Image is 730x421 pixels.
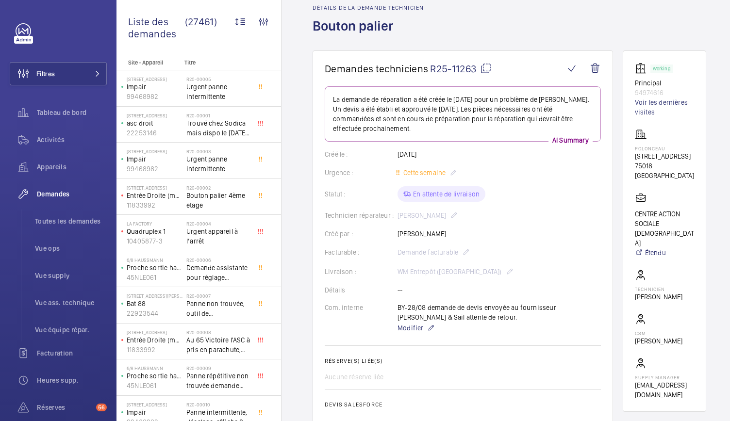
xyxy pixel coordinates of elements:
h2: R20-00008 [186,329,250,335]
span: Vue équipe répar. [35,325,107,335]
p: Impair [127,407,182,417]
p: Site - Appareil [116,59,181,66]
p: CSM [635,330,682,336]
p: asc droit [127,118,182,128]
h2: R20-00005 [186,76,250,82]
button: Filtres [10,62,107,85]
p: La Factory [127,221,182,227]
p: 45NLE061 [127,273,182,282]
p: 99468982 [127,164,182,174]
span: Panne répétitive non trouvée demande assistance expert technique [186,371,250,390]
span: Urgent panne intermittente [186,154,250,174]
p: 75018 [GEOGRAPHIC_DATA] [635,161,694,180]
span: 56 [96,404,107,411]
span: Activités [37,135,107,145]
span: Vue ops [35,243,107,253]
h2: R20-00007 [186,293,250,299]
p: [STREET_ADDRESS][PERSON_NAME] [127,293,182,299]
p: 45NLE061 [127,381,182,390]
span: Toutes les demandes [35,216,107,226]
span: Vue ass. technique [35,298,107,308]
span: Demandes [37,189,107,199]
span: Filtres [36,69,55,79]
h2: R20-00006 [186,257,250,263]
h2: R20-00009 [186,365,250,371]
span: Bouton palier 4ème etage [186,191,250,210]
h2: R20-00001 [186,113,250,118]
span: Liste des demandes [128,16,185,40]
p: 22253146 [127,128,182,138]
span: Urgent appareil à l’arrêt [186,227,250,246]
p: [EMAIL_ADDRESS][DOMAIN_NAME] [635,380,694,400]
span: Réserves [37,403,92,412]
p: [STREET_ADDRESS] [127,185,182,191]
p: Bat 88 [127,299,182,308]
span: Panne non trouvée, outil de déverouillouge impératif pour le diagnostic [186,299,250,318]
p: Proche sortie hall Pelletier [127,263,182,273]
p: 11833992 [127,345,182,355]
p: Supply manager [635,374,694,380]
p: [PERSON_NAME] [635,336,682,346]
h2: Devis Salesforce [325,401,601,408]
p: Impair [127,154,182,164]
span: Trouvé chez Sodica mais dispo le [DATE] [URL][DOMAIN_NAME] [186,118,250,138]
span: Urgent panne intermittente [186,82,250,101]
h2: R20-00002 [186,185,250,191]
span: Demande assistante pour réglage d'opérateurs porte cabine double accès [186,263,250,282]
p: Entrée Droite (monte-charge) [127,335,182,345]
p: 94974616 [635,88,694,97]
p: 11833992 [127,200,182,210]
a: Étendu [635,248,694,258]
h2: Réserve(s) liée(s) [325,357,601,364]
p: [STREET_ADDRESS] [127,113,182,118]
h2: Détails de la demande technicien [313,4,424,11]
p: Principal [635,78,694,88]
span: Facturation [37,348,107,358]
p: Entrée Droite (monte-charge) [127,191,182,200]
p: Impair [127,82,182,92]
h2: R20-00003 [186,148,250,154]
span: Vue supply [35,271,107,280]
span: Tableau de bord [37,108,107,117]
span: Modifier [398,323,423,333]
p: Proche sortie hall Pelletier [127,371,182,381]
p: [STREET_ADDRESS] [127,329,182,335]
span: Appareils [37,162,107,172]
p: 10405877-3 [127,236,182,246]
span: Heures supp. [37,375,107,385]
img: elevator.svg [635,63,650,74]
span: R25-11263 [430,63,492,75]
p: 6/8 Haussmann [127,257,182,263]
span: Au 65 Victoire l'ASC à pris en parachute, toutes les sécu coupé, il est au 3 ème, asc sans machin... [186,335,250,355]
p: 22923544 [127,308,182,318]
h1: Bouton palier [313,17,424,50]
p: Working [653,67,670,70]
a: Voir les dernières visites [635,97,694,117]
p: Technicien [635,286,682,292]
p: [PERSON_NAME] [635,292,682,302]
p: [STREET_ADDRESS] [127,76,182,82]
p: CENTRE ACTION SOCIALE [DEMOGRAPHIC_DATA] [635,209,694,248]
p: [STREET_ADDRESS] [127,402,182,407]
p: AI Summary [548,135,593,145]
span: Demandes techniciens [325,63,428,75]
p: 99468982 [127,92,182,101]
p: Quadruplex 1 [127,227,182,236]
p: [STREET_ADDRESS] [635,151,694,161]
p: [STREET_ADDRESS] [127,148,182,154]
p: 6/8 Haussmann [127,365,182,371]
h2: R20-00004 [186,221,250,227]
h2: R20-00010 [186,402,250,407]
p: La demande de réparation a été créée le [DATE] pour un problème de [PERSON_NAME]. Un devis a été ... [333,95,593,133]
p: Titre [184,59,249,66]
p: Polonceau [635,146,694,151]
